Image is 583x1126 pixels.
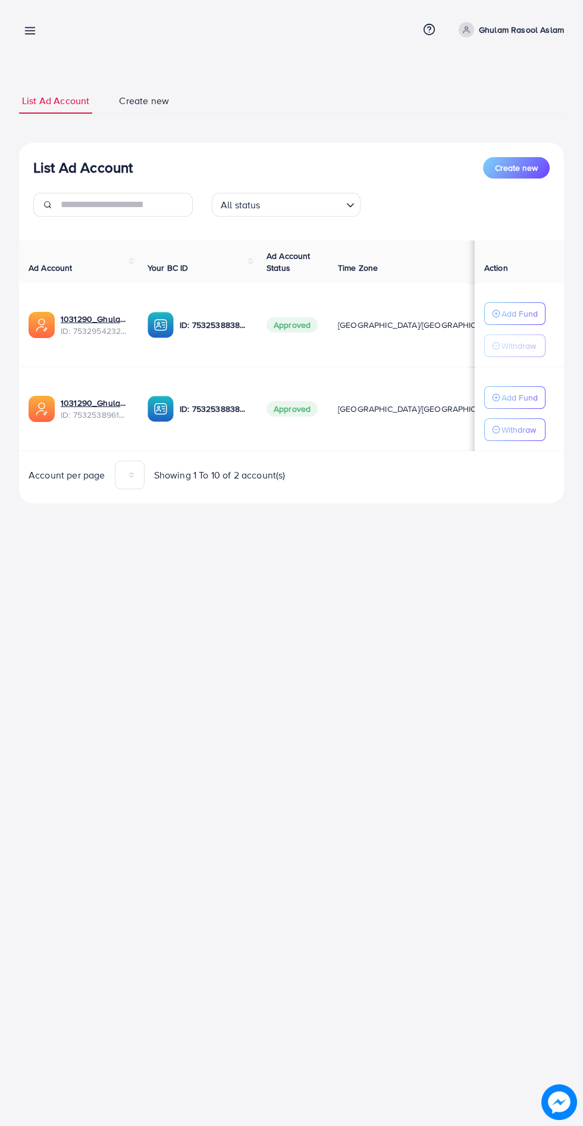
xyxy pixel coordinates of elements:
[267,250,311,274] span: Ad Account Status
[22,94,89,108] span: List Ad Account
[484,386,546,409] button: Add Fund
[338,403,503,415] span: [GEOGRAPHIC_DATA]/[GEOGRAPHIC_DATA]
[454,22,564,37] a: Ghulam Rasool Aslam
[501,390,538,405] p: Add Fund
[483,157,550,179] button: Create new
[61,397,128,421] div: <span class='underline'>1031290_Ghulam Rasool Aslam_1753805901568</span></br>7532538961244635153
[154,468,286,482] span: Showing 1 To 10 of 2 account(s)
[119,94,169,108] span: Create new
[61,409,128,421] span: ID: 7532538961244635153
[180,318,247,332] p: ID: 7532538838637019152
[29,312,55,338] img: ic-ads-acc.e4c84228.svg
[61,397,128,409] a: 1031290_Ghulam Rasool Aslam_1753805901568
[33,159,133,176] h3: List Ad Account
[338,262,378,274] span: Time Zone
[148,396,174,422] img: ic-ba-acc.ded83a64.svg
[484,302,546,325] button: Add Fund
[501,339,536,353] p: Withdraw
[218,196,263,214] span: All status
[479,23,564,37] p: Ghulam Rasool Aslam
[338,319,503,331] span: [GEOGRAPHIC_DATA]/[GEOGRAPHIC_DATA]
[29,468,105,482] span: Account per page
[484,418,546,441] button: Withdraw
[495,162,538,174] span: Create new
[61,325,128,337] span: ID: 7532954232266326017
[501,423,536,437] p: Withdraw
[484,262,508,274] span: Action
[61,313,128,337] div: <span class='underline'>1031290_Ghulam Rasool Aslam 2_1753902599199</span></br>7532954232266326017
[148,262,189,274] span: Your BC ID
[29,262,73,274] span: Ad Account
[264,194,341,214] input: Search for option
[267,317,318,333] span: Approved
[148,312,174,338] img: ic-ba-acc.ded83a64.svg
[541,1084,577,1120] img: image
[180,402,247,416] p: ID: 7532538838637019152
[501,306,538,321] p: Add Fund
[267,401,318,417] span: Approved
[484,334,546,357] button: Withdraw
[61,313,128,325] a: 1031290_Ghulam Rasool Aslam 2_1753902599199
[29,396,55,422] img: ic-ads-acc.e4c84228.svg
[212,193,361,217] div: Search for option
